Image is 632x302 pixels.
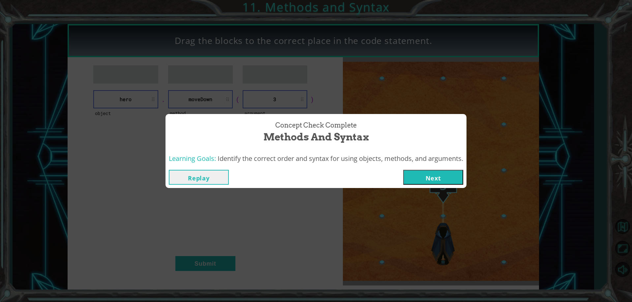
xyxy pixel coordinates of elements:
button: Next [403,170,463,185]
span: Methods and Syntax [263,130,369,144]
span: Learning Goals: [169,154,216,163]
button: Replay [169,170,229,185]
span: Concept Check Complete [275,121,357,130]
span: Identify the correct order and syntax for using objects, methods, and arguments. [218,154,463,163]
